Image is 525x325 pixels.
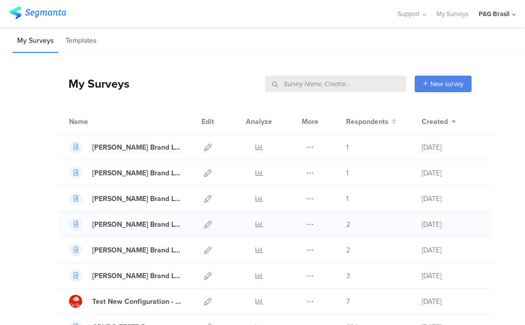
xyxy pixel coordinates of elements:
[13,29,58,53] li: My Surveys
[92,219,182,230] div: Vick Brand Lift - 01.03
[422,168,482,178] div: [DATE]
[346,219,350,230] span: 2
[92,193,182,204] div: Vick Brand Lift - 02.01
[346,271,350,281] span: 3
[346,193,349,204] span: 1
[69,295,182,308] a: Test New Configuration - Old Spice
[346,116,397,127] button: Respondents
[346,296,350,307] span: 7
[9,7,66,19] img: segmanta logo
[346,142,349,153] span: 1
[92,245,182,255] div: Vick Brand Lift - 01.02
[430,79,463,89] span: New survey
[61,29,101,53] li: Templates
[58,75,129,92] div: My Surveys
[346,168,349,178] span: 1
[422,219,482,230] div: [DATE]
[92,142,182,153] div: Vick Brand Lift - 02.03
[69,192,182,205] a: [PERSON_NAME] Brand Lift - 02.01
[422,116,448,127] span: Created
[265,76,406,92] input: Survey Name, Creator...
[422,245,482,255] div: [DATE]
[422,296,482,307] div: [DATE]
[346,245,350,255] span: 2
[479,9,509,19] div: P&G Brasil
[92,168,182,178] div: Vick Brand Lift - 02.02
[299,109,321,134] div: More
[69,141,182,154] a: [PERSON_NAME] Brand Lift - 02.03
[244,109,274,134] div: Analyze
[422,116,456,127] button: Created
[422,142,482,153] div: [DATE]
[422,193,482,204] div: [DATE]
[92,271,182,281] div: Vick Brand Lift - 01.01
[69,218,182,231] a: [PERSON_NAME] Brand Lift - 01.03
[422,271,482,281] div: [DATE]
[197,109,219,134] div: Edit
[398,9,420,19] span: Support
[69,166,182,179] a: [PERSON_NAME] Brand Lift - 02.02
[69,243,182,256] a: [PERSON_NAME] Brand Lift - 01.02
[69,116,129,127] div: Name
[92,296,182,307] div: Test New Configuration - Old Spice
[69,269,182,282] a: [PERSON_NAME] Brand Lift - 01.01
[346,116,388,127] span: Respondents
